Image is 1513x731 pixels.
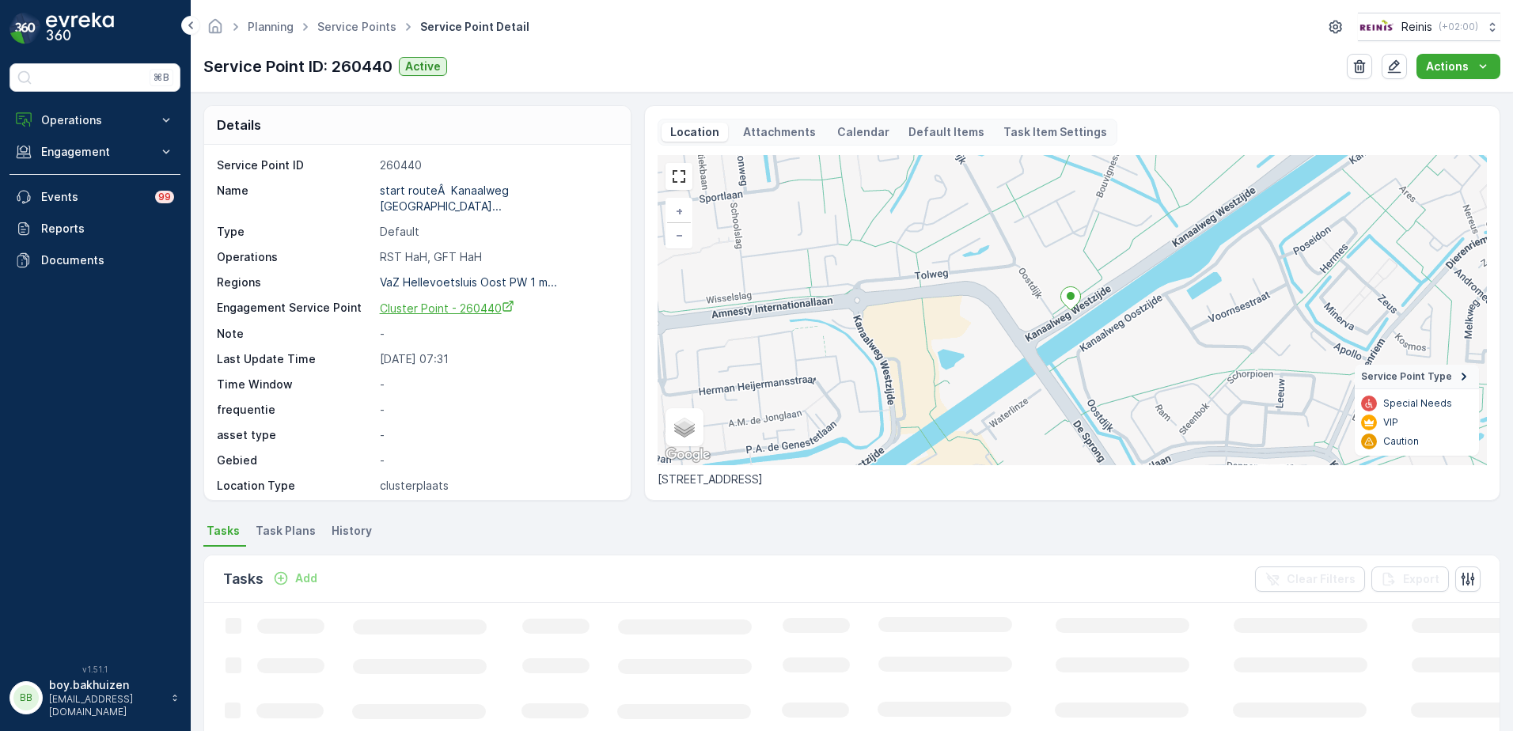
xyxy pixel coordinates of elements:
p: Calendar [837,124,889,140]
div: BB [13,685,39,710]
p: VIP [1383,416,1398,429]
a: Service Points [317,20,396,33]
img: logo [9,13,41,44]
p: Engagement Service Point [217,300,374,316]
button: Export [1371,566,1449,592]
a: Documents [9,244,180,276]
p: Location Type [217,478,374,494]
p: [STREET_ADDRESS] [658,472,1487,487]
button: Add [267,569,324,588]
img: Google [662,445,714,465]
p: Operations [41,112,149,128]
button: Operations [9,104,180,136]
p: [EMAIL_ADDRESS][DOMAIN_NAME] [49,693,163,718]
p: Task Item Settings [1003,124,1107,140]
span: Cluster Point - 260440 [380,301,514,315]
p: Reports [41,221,174,237]
span: − [676,228,684,241]
button: BBboy.bakhuizen[EMAIL_ADDRESS][DOMAIN_NAME] [9,677,180,718]
p: Events [41,189,146,205]
p: Type [217,224,374,240]
span: Service Point Detail [417,19,533,35]
p: Documents [41,252,174,268]
p: 260440 [380,157,614,173]
p: clusterplaats [380,478,614,494]
a: Planning [248,20,294,33]
p: Active [405,59,441,74]
p: Export [1403,571,1439,587]
a: Zoom In [667,199,691,223]
span: Task Plans [256,523,316,539]
p: Default Items [908,124,984,140]
p: Engagement [41,144,149,160]
a: Zoom Out [667,223,691,247]
a: Reports [9,213,180,244]
p: [DATE] 07:31 [380,351,614,367]
p: Special Needs [1383,397,1452,410]
p: start routeÂ Kanaalweg [GEOGRAPHIC_DATA]... [380,184,512,213]
summary: Service Point Type [1355,365,1479,389]
p: Service Point ID [217,157,374,173]
p: 99 [158,191,171,203]
span: Service Point Type [1361,370,1452,383]
p: - [380,326,614,342]
span: History [332,523,372,539]
p: Location [668,124,722,140]
p: Details [217,116,261,134]
p: ⌘B [154,71,169,84]
p: Caution [1383,435,1419,448]
a: Cluster Point - 260440 [380,300,614,316]
p: Name [217,183,374,214]
p: Gebied [217,453,374,468]
a: View Fullscreen [667,165,691,188]
a: Layers [667,410,702,445]
p: VaZ Hellevoetsluis Oost PW 1 m... [380,275,557,289]
p: - [380,402,614,418]
button: Actions [1416,54,1500,79]
p: Reinis [1401,19,1432,35]
p: Service Point ID: 260440 [203,55,392,78]
a: Homepage [207,24,224,37]
button: Reinis(+02:00) [1358,13,1500,41]
img: logo_dark-DEwI_e13.png [46,13,114,44]
img: Reinis-Logo-Vrijstaand_Tekengebied-1-copy2_aBO4n7j.png [1358,18,1395,36]
p: ( +02:00 ) [1439,21,1478,33]
p: Actions [1426,59,1469,74]
button: Engagement [9,136,180,168]
p: Add [295,570,317,586]
p: - [380,453,614,468]
p: Last Update Time [217,351,374,367]
p: frequentie [217,402,374,418]
p: Attachments [741,124,818,140]
a: Open this area in Google Maps (opens a new window) [662,445,714,465]
p: Time Window [217,377,374,392]
p: Note [217,326,374,342]
button: Clear Filters [1255,566,1365,592]
p: Operations [217,249,374,265]
span: + [676,204,683,218]
p: Clear Filters [1287,571,1356,587]
p: - [380,427,614,443]
span: Tasks [207,523,240,539]
p: Default [380,224,614,240]
button: Active [399,57,447,76]
span: v 1.51.1 [9,665,180,674]
p: Regions [217,275,374,290]
p: boy.bakhuizen [49,677,163,693]
p: - [380,377,614,392]
p: asset type [217,427,374,443]
p: RST HaH, GFT HaH [380,249,614,265]
a: Events99 [9,181,180,213]
p: Tasks [223,568,264,590]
